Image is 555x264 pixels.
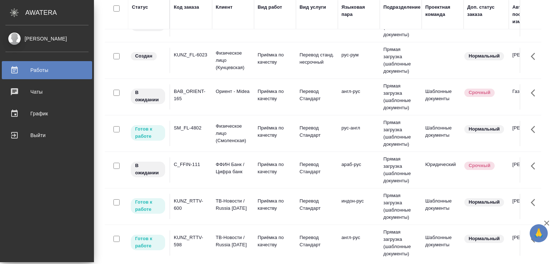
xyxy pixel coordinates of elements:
[469,89,490,96] p: Срочный
[2,83,92,101] a: Чаты
[380,42,422,78] td: Прямая загрузка (шаблонные документы)
[467,4,505,18] div: Доп. статус заказа
[338,157,380,183] td: араб-рус
[380,225,422,261] td: Прямая загрузка (шаблонные документы)
[338,230,380,256] td: англ-рус
[300,234,334,248] p: Перевод Стандарт
[380,115,422,152] td: Прямая загрузка (шаблонные документы)
[130,88,166,105] div: Исполнитель назначен, приступать к работе пока рано
[174,51,208,59] div: KUNZ_FL-6023
[383,4,421,11] div: Подразделение
[25,5,94,20] div: AWATERA
[130,234,166,251] div: Исполнитель может приступить к работе
[5,65,89,76] div: Работы
[5,130,89,141] div: Выйти
[422,194,464,219] td: Шаблонные документы
[216,234,250,248] p: ТВ-Новости / Russia [DATE]
[5,108,89,119] div: График
[174,4,199,11] div: Код заказа
[258,4,282,11] div: Вид работ
[422,121,464,146] td: Шаблонные документы
[216,197,250,212] p: ТВ-Новости / Russia [DATE]
[469,125,500,133] p: Нормальный
[526,121,544,138] button: Здесь прячутся важные кнопки
[258,234,292,248] p: Приёмка по качеству
[526,84,544,102] button: Здесь прячутся важные кнопки
[258,124,292,139] p: Приёмка по качеству
[380,79,422,115] td: Прямая загрузка (шаблонные документы)
[338,121,380,146] td: рус-англ
[338,84,380,110] td: англ-рус
[216,123,250,144] p: Физическое лицо (Смоленская)
[135,89,161,103] p: В ожидании
[509,157,551,183] td: [PERSON_NAME]
[174,161,208,168] div: C_FFIN-111
[469,52,500,60] p: Нормальный
[174,197,208,212] div: KUNZ_RTTV-600
[533,226,545,241] span: 🙏
[130,161,166,178] div: Исполнитель назначен, приступать к работе пока рано
[135,199,161,213] p: Готов к работе
[338,48,380,73] td: рус-рум
[174,234,208,248] div: KUNZ_RTTV-598
[380,188,422,225] td: Прямая загрузка (шаблонные документы)
[258,161,292,175] p: Приёмка по качеству
[509,48,551,73] td: [PERSON_NAME]
[130,197,166,214] div: Исполнитель может приступить к работе
[300,88,334,102] p: Перевод Стандарт
[5,86,89,97] div: Чаты
[509,230,551,256] td: [PERSON_NAME]
[341,4,376,18] div: Языковая пара
[469,235,500,242] p: Нормальный
[135,52,152,60] p: Создан
[300,197,334,212] p: Перевод Стандарт
[174,88,208,102] div: BAB_ORIENT-165
[2,61,92,79] a: Работы
[469,199,500,206] p: Нормальный
[422,84,464,110] td: Шаблонные документы
[258,197,292,212] p: Приёмка по качеству
[135,125,161,140] p: Готов к работе
[526,194,544,211] button: Здесь прячутся важные кнопки
[258,51,292,66] p: Приёмка по качеству
[380,152,422,188] td: Прямая загрузка (шаблонные документы)
[2,105,92,123] a: График
[135,235,161,250] p: Готов к работе
[422,157,464,183] td: Юридический
[509,194,551,219] td: [PERSON_NAME]
[512,4,547,25] div: Автор последнего изменения
[300,124,334,139] p: Перевод Стандарт
[132,4,148,11] div: Статус
[422,230,464,256] td: Шаблонные документы
[300,4,326,11] div: Вид услуги
[469,162,490,169] p: Срочный
[216,161,250,175] p: ФФИН Банк / Цифра банк
[338,194,380,219] td: индон-рус
[5,35,89,43] div: [PERSON_NAME]
[509,84,551,110] td: Газизов Ринат
[526,48,544,65] button: Здесь прячутся важные кнопки
[216,88,250,95] p: Ориент - Midea
[526,230,544,248] button: Здесь прячутся важные кнопки
[2,126,92,144] a: Выйти
[509,121,551,146] td: [PERSON_NAME]
[526,157,544,175] button: Здесь прячутся важные кнопки
[174,124,208,132] div: SM_FL-4802
[425,4,460,18] div: Проектная команда
[216,4,232,11] div: Клиент
[258,88,292,102] p: Приёмка по качеству
[216,50,250,71] p: Физическое лицо (Кунцевская)
[135,162,161,176] p: В ожидании
[130,51,166,61] div: Заказ еще не согласован с клиентом, искать исполнителей рано
[130,124,166,141] div: Исполнитель может приступить к работе
[300,51,334,66] p: Перевод станд. несрочный
[530,224,548,242] button: 🙏
[300,161,334,175] p: Перевод Стандарт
